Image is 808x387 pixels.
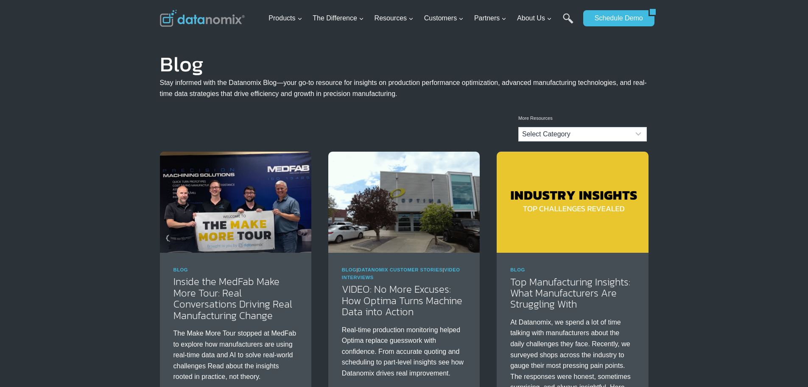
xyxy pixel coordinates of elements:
[517,13,552,24] span: About Us
[342,267,460,280] a: Video Interviews
[328,152,480,253] img: Discover how Optima Manufacturing uses Datanomix to turn raw machine data into real-time insights...
[375,13,414,24] span: Resources
[563,13,573,32] a: Search
[510,274,630,312] a: Top Manufacturing Insights: What Manufacturers Are Struggling With
[510,267,525,272] a: Blog
[497,152,648,253] img: Datanomix Industry Insights. Top Challenges Revealed.
[173,328,298,382] p: The Make More Tour stopped at MedFab to explore how manufacturers are using real-time data and AI...
[342,282,462,319] a: VIDEO: No More Excuses: How Optima Turns Machine Data into Action
[424,13,464,24] span: Customers
[313,13,364,24] span: The Difference
[160,58,649,71] h1: Blog
[342,267,357,272] a: Blog
[342,325,466,379] p: Real-time production monitoring helped Optima replace guesswork with confidence. From accurate qu...
[160,77,649,99] p: Stay informed with the Datanomix Blog—your go-to resource for insights on production performance ...
[518,115,647,122] p: More Resources
[265,5,579,32] nav: Primary Navigation
[583,10,649,26] a: Schedule Demo
[160,10,245,27] img: Datanomix
[342,267,460,280] span: | |
[173,267,188,272] a: Blog
[358,267,443,272] a: Datanomix Customer Stories
[160,152,311,253] img: Make More Tour at Medfab - See how AI in Manufacturing is taking the spotlight
[474,13,506,24] span: Partners
[268,13,302,24] span: Products
[173,274,292,322] a: Inside the MedFab Make More Tour: Real Conversations Driving Real Manufacturing Change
